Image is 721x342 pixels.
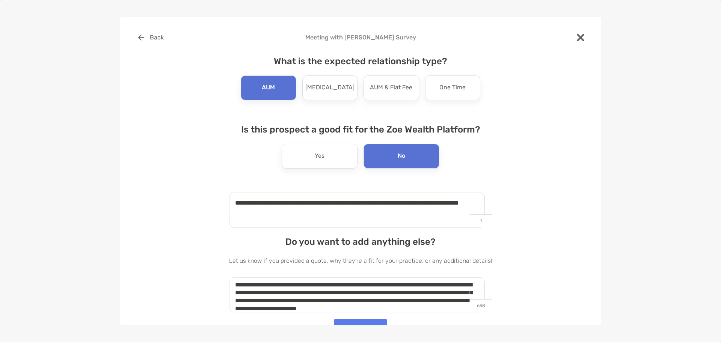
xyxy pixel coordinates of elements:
[470,214,492,227] p: 1
[132,34,589,41] h4: Meeting with [PERSON_NAME] Survey
[229,256,492,265] p: Let us know if you provided a quote, why they're a fit for your practice, or any additional details!
[229,237,492,247] h4: Do you want to add anything else?
[577,34,584,41] img: close modal
[132,29,169,46] button: Back
[229,124,492,135] h4: Is this prospect a good fit for the Zoe Wealth Platform?
[305,82,354,94] p: [MEDICAL_DATA]
[398,150,405,162] p: No
[229,56,492,66] h4: What is the expected relationship type?
[370,82,412,94] p: AUM & Flat Fee
[315,150,324,162] p: Yes
[439,82,466,94] p: One Time
[334,319,387,336] button: Submit Survey
[138,35,144,41] img: button icon
[470,299,492,312] p: 658
[262,82,275,94] p: AUM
